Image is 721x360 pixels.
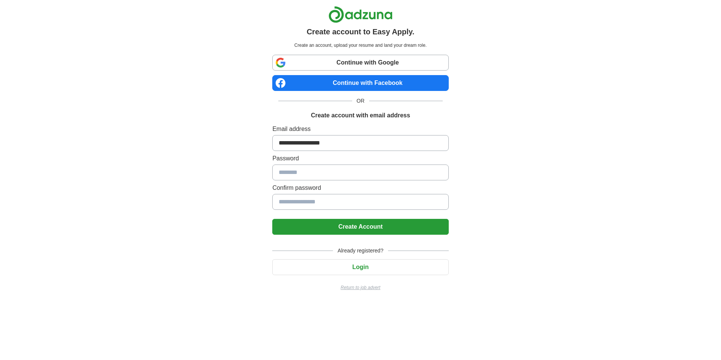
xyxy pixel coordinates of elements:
button: Create Account [272,219,448,235]
label: Password [272,154,448,163]
a: Continue with Google [272,55,448,71]
h1: Create account with email address [311,111,410,120]
a: Continue with Facebook [272,75,448,91]
a: Login [272,264,448,270]
a: Return to job advert [272,284,448,291]
label: Confirm password [272,183,448,192]
span: Already registered? [333,247,388,255]
span: OR [352,97,369,105]
p: Create an account, upload your resume and land your dream role. [274,42,447,49]
button: Login [272,259,448,275]
label: Email address [272,125,448,134]
h1: Create account to Easy Apply. [307,26,414,37]
img: Adzuna logo [328,6,393,23]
